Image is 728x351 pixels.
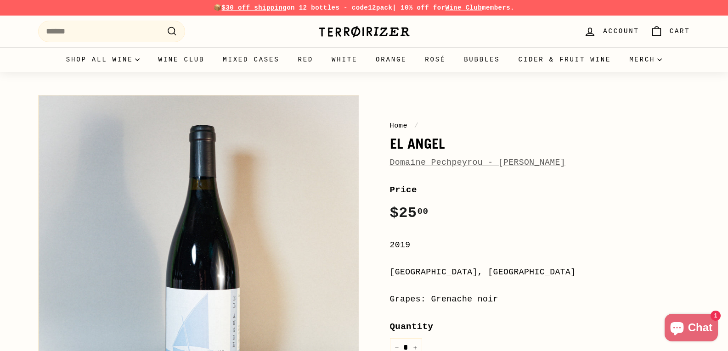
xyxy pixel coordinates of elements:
summary: Merch [620,47,671,72]
div: 2019 [390,239,690,252]
label: Price [390,183,690,197]
span: Cart [670,26,690,36]
a: Bubbles [455,47,509,72]
strong: 12pack [368,4,392,11]
sup: 00 [417,206,428,217]
a: Mixed Cases [214,47,288,72]
a: Rosé [416,47,455,72]
h1: El Angel [390,136,690,151]
nav: breadcrumbs [390,120,690,131]
a: Cart [645,18,696,45]
a: Wine Club [445,4,482,11]
summary: Shop all wine [57,47,149,72]
div: Primary [20,47,709,72]
inbox-online-store-chat: Shopify online store chat [662,314,721,344]
span: Account [603,26,639,36]
a: White [322,47,367,72]
p: 📦 on 12 bottles - code | 10% off for members. [38,3,690,13]
label: Quantity [390,320,690,334]
span: $30 off shipping [222,4,287,11]
div: Grapes: Grenache noir [390,293,690,306]
a: Account [578,18,644,45]
span: $25 [390,205,429,222]
a: Home [390,122,408,130]
a: Orange [367,47,416,72]
a: Red [288,47,322,72]
a: Domaine Pechpeyrou - [PERSON_NAME] [390,158,566,167]
a: Cider & Fruit Wine [509,47,621,72]
a: Wine Club [149,47,214,72]
span: / [412,122,421,130]
div: [GEOGRAPHIC_DATA], [GEOGRAPHIC_DATA] [390,266,690,279]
